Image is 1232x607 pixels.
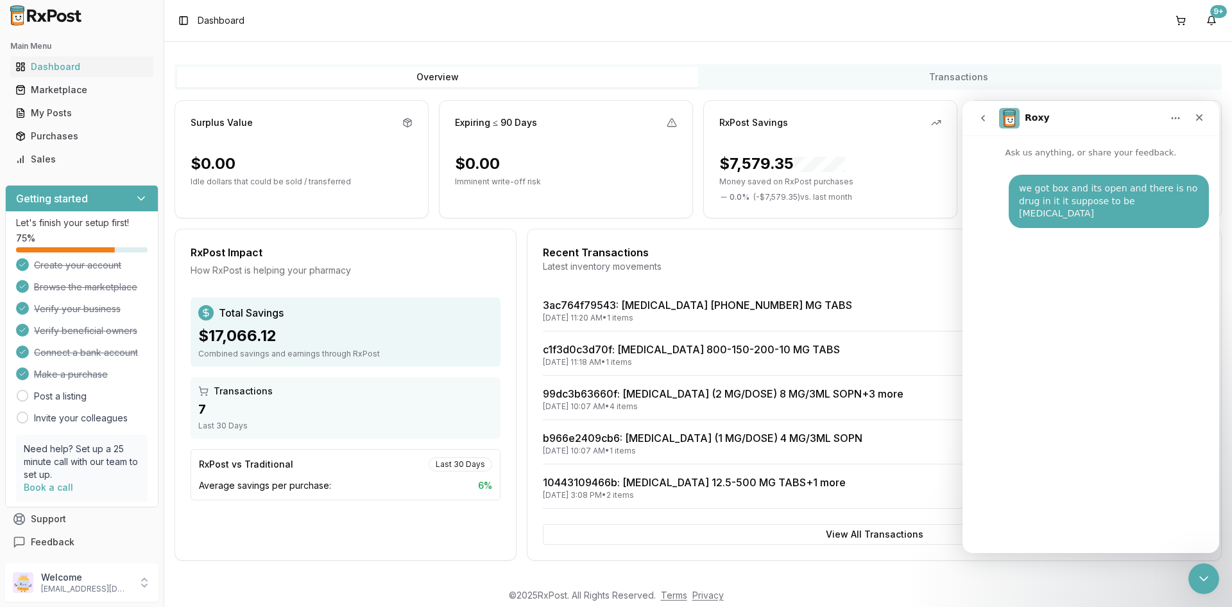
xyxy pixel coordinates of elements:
div: Latest inventory movements [543,260,1206,273]
div: Sales [15,153,148,166]
div: Recent Transactions [543,245,1206,260]
div: $0.00 [191,154,235,174]
span: Make a purchase [34,368,108,381]
button: 9+ [1201,10,1222,31]
a: b966e2409cb6: [MEDICAL_DATA] (1 MG/DOSE) 4 MG/3ML SOPN [543,432,862,444]
button: Feedback [5,531,158,554]
button: My Posts [5,103,158,123]
span: Feedback [31,536,74,549]
span: Create your account [34,259,121,272]
p: Let's finish your setup first! [16,216,148,229]
a: Book a call [24,482,73,493]
button: Transactions [698,67,1219,87]
div: Marketplace [15,84,148,96]
p: Welcome [41,571,130,584]
a: 99dc3b63660f: [MEDICAL_DATA] (2 MG/DOSE) 8 MG/3ML SOPN+3 more [543,387,903,400]
p: Imminent write-off risk [455,177,677,187]
div: RxPost vs Traditional [199,458,293,471]
div: $7,579.35 [719,154,845,174]
button: View All Transactions [543,524,1206,545]
a: 3ac764f79543: [MEDICAL_DATA] [PHONE_NUMBER] MG TABS [543,299,852,312]
div: Purchases [15,130,148,143]
p: Need help? Set up a 25 minute call with our team to set up. [24,443,140,481]
span: 6 % [478,479,492,492]
span: 75 % [16,232,35,245]
h3: Getting started [16,191,88,206]
div: [DATE] 10:07 AM • 1 items [543,446,862,456]
div: [DATE] 11:20 AM • 1 items [543,313,852,323]
a: Privacy [692,590,724,601]
div: RxPost Impact [191,245,501,260]
div: My Posts [15,107,148,119]
div: Last 30 Days [429,457,492,471]
a: c1f3d0c3d70f: [MEDICAL_DATA] 800-150-200-10 MG TABS [543,343,840,356]
span: ( - $7,579.35 ) vs. last month [753,192,852,202]
span: Dashboard [198,14,244,27]
div: Dashboard [15,60,148,73]
button: Sales [5,149,158,170]
button: Marketplace [5,80,158,100]
span: Connect a bank account [34,346,138,359]
a: Purchases [10,125,153,148]
a: Invite your colleagues [34,412,128,425]
div: How RxPost is helping your pharmacy [191,264,501,277]
span: Transactions [214,385,273,398]
span: Total Savings [219,305,284,321]
p: [EMAIL_ADDRESS][DOMAIN_NAME] [41,584,130,594]
button: Dashboard [5,57,158,77]
iframe: Intercom live chat [963,101,1219,553]
h2: Main Menu [10,41,153,51]
div: [DATE] 3:08 PM • 2 items [543,490,846,500]
div: [DATE] 10:07 AM • 4 items [543,401,903,412]
div: 7 [198,400,493,418]
button: Support [5,507,158,531]
a: My Posts [10,101,153,125]
nav: breadcrumb [198,14,244,27]
button: Purchases [5,126,158,146]
p: Money saved on RxPost purchases [719,177,941,187]
a: Sales [10,148,153,171]
div: Combined savings and earnings through RxPost [198,349,493,359]
div: Last 30 Days [198,421,493,431]
a: Dashboard [10,55,153,78]
div: Expiring ≤ 90 Days [455,116,537,129]
p: Idle dollars that could be sold / transferred [191,177,413,187]
a: Terms [661,590,687,601]
iframe: Intercom live chat [1188,563,1219,594]
div: RxPost Savings [719,116,788,129]
span: Average savings per purchase: [199,479,331,492]
span: 0.0 % [730,192,749,202]
div: Surplus Value [191,116,253,129]
span: Verify beneficial owners [34,324,137,337]
span: Browse the marketplace [34,281,137,294]
a: Marketplace [10,78,153,101]
img: User avatar [13,572,33,593]
span: Verify your business [34,303,121,315]
img: RxPost Logo [5,5,87,26]
button: Overview [177,67,698,87]
div: [DATE] 11:18 AM • 1 items [543,357,840,367]
a: 10443109466b: [MEDICAL_DATA] 12.5-500 MG TABS+1 more [543,476,846,489]
div: $17,066.12 [198,326,493,346]
a: Post a listing [34,390,87,403]
div: 9+ [1210,5,1227,18]
div: $0.00 [455,154,500,174]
